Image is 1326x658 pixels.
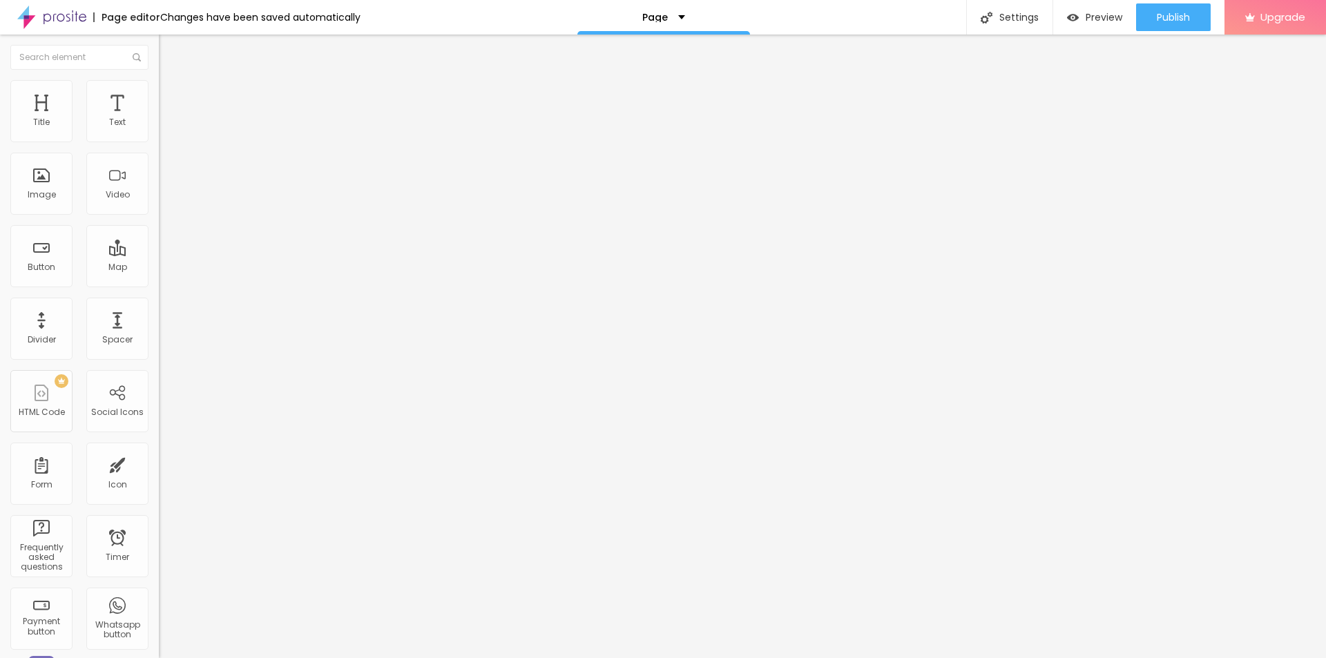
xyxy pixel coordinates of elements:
img: Icone [981,12,992,23]
p: Page [642,12,668,22]
div: HTML Code [19,407,65,417]
div: Icon [108,480,127,490]
div: Spacer [102,335,133,345]
div: Title [33,117,50,127]
div: Payment button [14,617,68,637]
img: Icone [133,53,141,61]
div: Social Icons [91,407,144,417]
div: Frequently asked questions [14,543,68,572]
div: Page editor [93,12,160,22]
span: Upgrade [1260,11,1305,23]
span: Preview [1086,12,1122,23]
div: Whatsapp button [90,620,144,640]
input: Search element [10,45,148,70]
div: Divider [28,335,56,345]
div: Timer [106,552,129,562]
iframe: Editor [159,35,1326,658]
div: Button [28,262,55,272]
span: Publish [1157,12,1190,23]
img: view-1.svg [1067,12,1079,23]
div: Text [109,117,126,127]
button: Publish [1136,3,1211,31]
div: Form [31,480,52,490]
button: Preview [1053,3,1136,31]
div: Map [108,262,127,272]
div: Image [28,190,56,200]
div: Video [106,190,130,200]
div: Changes have been saved automatically [160,12,361,22]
